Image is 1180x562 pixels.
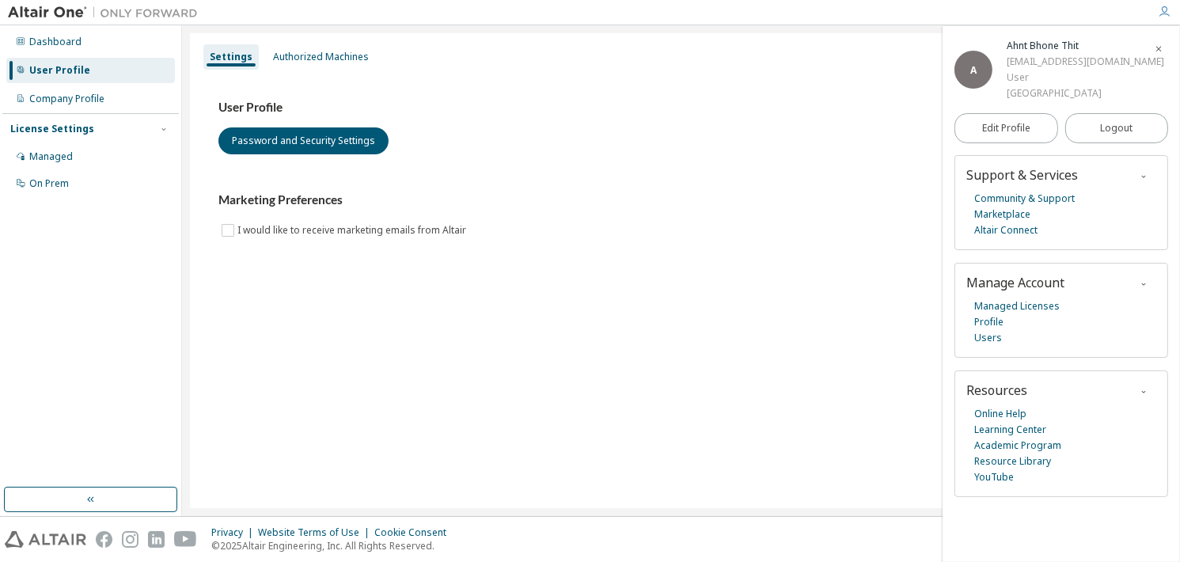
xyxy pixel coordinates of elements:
[273,51,369,63] div: Authorized Machines
[974,438,1061,454] a: Academic Program
[974,422,1046,438] a: Learning Center
[122,531,138,548] img: instagram.svg
[974,469,1014,485] a: YouTube
[966,166,1078,184] span: Support & Services
[1007,54,1164,70] div: [EMAIL_ADDRESS][DOMAIN_NAME]
[974,191,1075,207] a: Community & Support
[218,127,389,154] button: Password and Security Settings
[1007,85,1164,101] div: [GEOGRAPHIC_DATA]
[1007,38,1164,54] div: Ahnt Bhone Thit
[29,177,69,190] div: On Prem
[29,64,90,77] div: User Profile
[174,531,197,548] img: youtube.svg
[974,314,1004,330] a: Profile
[210,51,252,63] div: Settings
[29,93,104,105] div: Company Profile
[211,539,456,553] p: © 2025 Altair Engineering, Inc. All Rights Reserved.
[974,207,1030,222] a: Marketplace
[970,63,977,77] span: A
[1007,70,1164,85] div: User
[974,298,1060,314] a: Managed Licenses
[1065,113,1169,143] button: Logout
[237,221,469,240] label: I would like to receive marketing emails from Altair
[374,526,456,539] div: Cookie Consent
[211,526,258,539] div: Privacy
[258,526,374,539] div: Website Terms of Use
[1100,120,1133,136] span: Logout
[954,113,1058,143] a: Edit Profile
[974,454,1051,469] a: Resource Library
[10,123,94,135] div: License Settings
[8,5,206,21] img: Altair One
[148,531,165,548] img: linkedin.svg
[982,122,1030,135] span: Edit Profile
[29,150,73,163] div: Managed
[29,36,82,48] div: Dashboard
[218,100,1144,116] h3: User Profile
[974,406,1026,422] a: Online Help
[974,330,1002,346] a: Users
[974,222,1038,238] a: Altair Connect
[5,531,86,548] img: altair_logo.svg
[96,531,112,548] img: facebook.svg
[966,382,1027,399] span: Resources
[218,192,1144,208] h3: Marketing Preferences
[966,274,1064,291] span: Manage Account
